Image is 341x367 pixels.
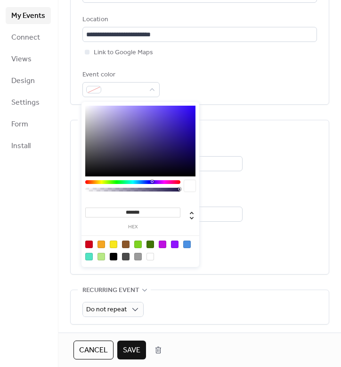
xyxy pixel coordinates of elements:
a: Install [6,137,51,154]
a: My Events [6,7,51,24]
a: Settings [6,94,51,111]
div: #9B9B9B [134,253,142,260]
a: Connect [6,29,51,46]
div: #8B572A [122,241,130,248]
div: #B8E986 [97,253,105,260]
a: Form [6,116,51,133]
span: Connect [11,32,40,43]
div: #7ED321 [134,241,142,248]
div: #50E3C2 [85,253,93,260]
div: #4A90E2 [183,241,191,248]
div: Event color [82,69,158,81]
div: #F5A623 [97,241,105,248]
span: Recurring event [82,285,139,296]
span: Do not repeat [86,303,127,316]
span: My Events [11,10,45,22]
span: Link to Google Maps [94,47,153,58]
div: #417505 [146,241,154,248]
label: hex [85,225,180,230]
div: #BD10E0 [159,241,166,248]
button: Cancel [73,341,114,359]
div: #F8E71C [110,241,117,248]
div: #FFFFFF [146,253,154,260]
div: Location [82,14,315,25]
span: Design [11,75,35,87]
span: Settings [11,97,40,108]
div: #D0021B [85,241,93,248]
span: Hide end time [94,256,135,267]
a: Views [6,50,51,67]
span: Form [11,119,28,130]
a: Design [6,72,51,89]
div: #4A4A4A [122,253,130,260]
span: Cancel [79,345,108,356]
button: Save [117,341,146,359]
span: Views [11,54,32,65]
span: Install [11,141,31,152]
div: #9013FE [171,241,179,248]
div: #000000 [110,253,117,260]
span: Save [123,345,140,356]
